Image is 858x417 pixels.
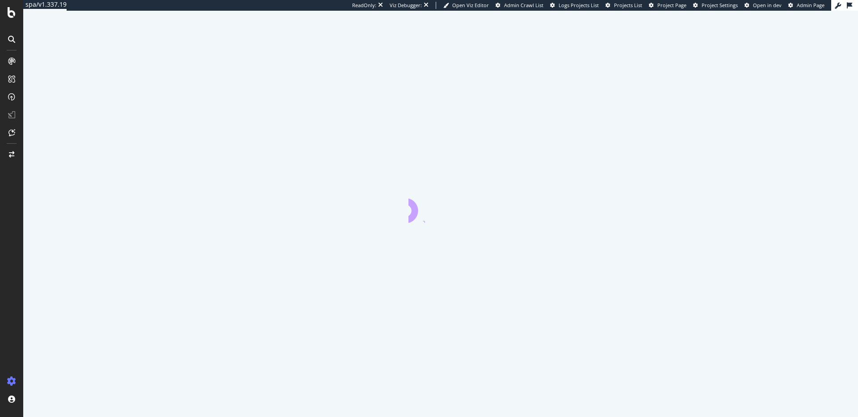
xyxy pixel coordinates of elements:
span: Project Settings [702,2,738,8]
div: Viz Debugger: [390,2,422,9]
div: animation [408,191,473,223]
span: Logs Projects List [559,2,599,8]
a: Open Viz Editor [443,2,489,9]
span: Admin Page [797,2,824,8]
a: Open in dev [744,2,782,9]
span: Projects List [614,2,642,8]
span: Open Viz Editor [452,2,489,8]
a: Admin Page [788,2,824,9]
span: Open in dev [753,2,782,8]
div: ReadOnly: [352,2,376,9]
span: Admin Crawl List [504,2,543,8]
a: Projects List [606,2,642,9]
span: Project Page [657,2,686,8]
a: Logs Projects List [550,2,599,9]
a: Admin Crawl List [496,2,543,9]
a: Project Settings [693,2,738,9]
a: Project Page [649,2,686,9]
